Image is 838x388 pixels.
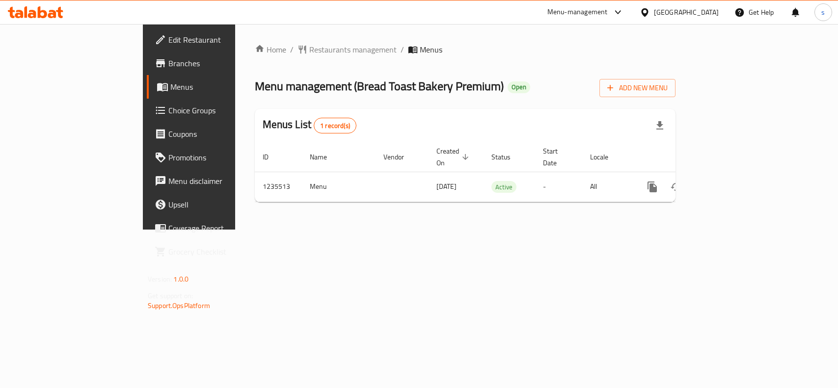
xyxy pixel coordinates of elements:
[590,151,621,163] span: Locale
[641,175,664,199] button: more
[821,7,825,18] span: s
[302,172,376,202] td: Menu
[309,44,397,55] span: Restaurants management
[491,181,516,193] span: Active
[148,289,193,302] span: Get support on:
[547,6,608,18] div: Menu-management
[535,172,582,202] td: -
[147,169,283,193] a: Menu disclaimer
[168,175,275,187] span: Menu disclaimer
[147,52,283,75] a: Branches
[255,142,743,202] table: enhanced table
[654,7,719,18] div: [GEOGRAPHIC_DATA]
[147,240,283,263] a: Grocery Checklist
[648,114,672,137] div: Export file
[401,44,404,55] li: /
[607,82,668,94] span: Add New Menu
[310,151,340,163] span: Name
[543,145,570,169] span: Start Date
[263,151,281,163] span: ID
[168,152,275,163] span: Promotions
[168,199,275,210] span: Upsell
[147,28,283,52] a: Edit Restaurant
[148,299,210,312] a: Support.OpsPlatform
[436,145,472,169] span: Created On
[168,57,275,69] span: Branches
[168,222,275,234] span: Coverage Report
[314,121,356,130] span: 1 record(s)
[147,122,283,146] a: Coupons
[255,44,676,55] nav: breadcrumb
[508,81,530,93] div: Open
[255,75,504,97] span: Menu management ( Bread Toast Bakery Premium )
[491,151,523,163] span: Status
[664,175,688,199] button: Change Status
[508,83,530,91] span: Open
[147,193,283,216] a: Upsell
[290,44,294,55] li: /
[148,273,172,285] span: Version:
[436,180,457,193] span: [DATE]
[147,216,283,240] a: Coverage Report
[168,104,275,116] span: Choice Groups
[297,44,397,55] a: Restaurants management
[168,246,275,258] span: Grocery Checklist
[147,146,283,169] a: Promotions
[314,118,356,133] div: Total records count
[147,75,283,99] a: Menus
[168,34,275,46] span: Edit Restaurant
[170,81,275,93] span: Menus
[582,172,633,202] td: All
[599,79,676,97] button: Add New Menu
[173,273,189,285] span: 1.0.0
[633,142,743,172] th: Actions
[383,151,417,163] span: Vendor
[168,128,275,140] span: Coupons
[263,117,356,133] h2: Menus List
[147,99,283,122] a: Choice Groups
[420,44,442,55] span: Menus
